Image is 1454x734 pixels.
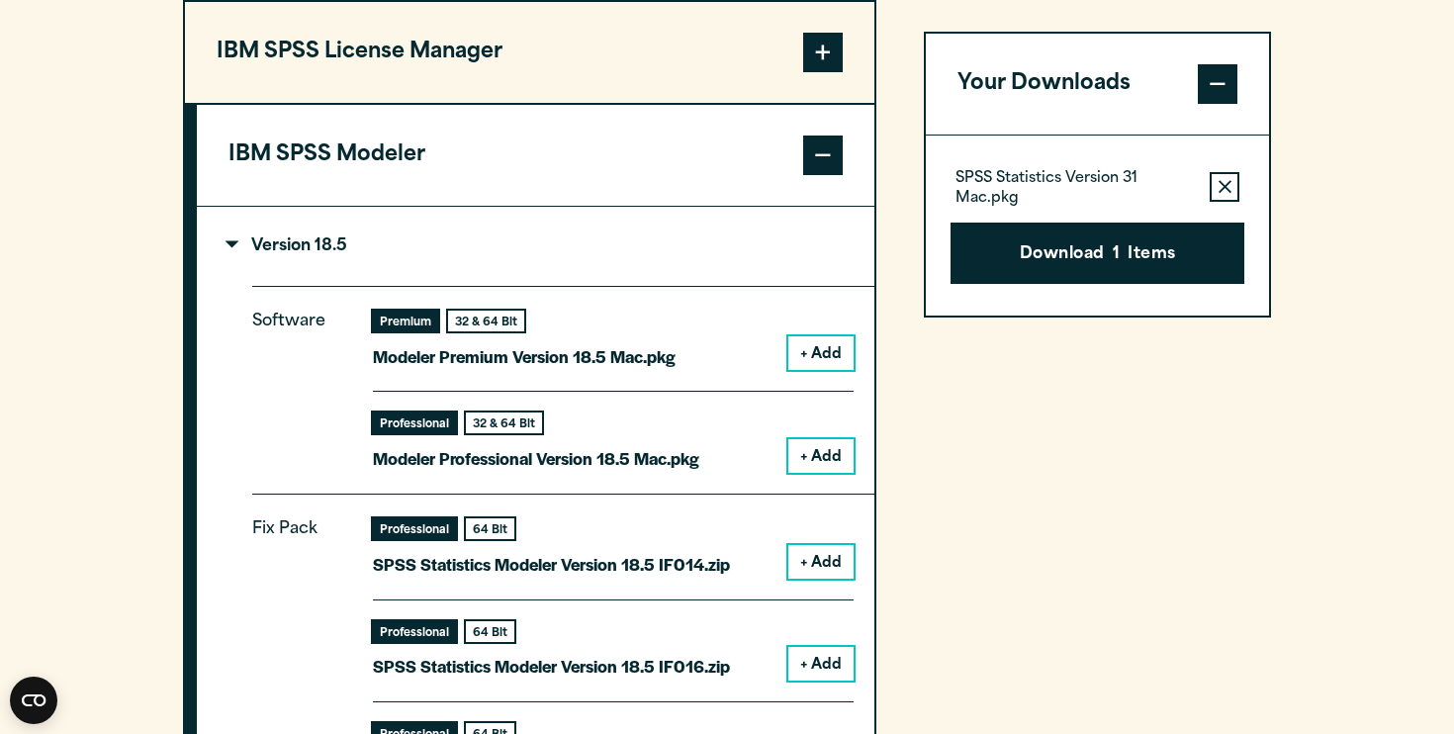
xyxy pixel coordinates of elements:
[926,34,1269,135] button: Your Downloads
[373,518,456,539] div: Professional
[448,311,524,331] div: 32 & 64 Bit
[252,308,341,457] p: Software
[466,413,542,433] div: 32 & 64 Bit
[373,444,699,473] p: Modeler Professional Version 18.5 Mac.pkg
[955,169,1194,209] p: SPSS Statistics Version 31 Mac.pkg
[228,238,347,254] p: Version 18.5
[466,518,514,539] div: 64 Bit
[788,545,854,579] button: + Add
[197,105,874,206] button: IBM SPSS Modeler
[373,311,438,331] div: Premium
[185,2,874,103] button: IBM SPSS License Manager
[788,439,854,473] button: + Add
[951,223,1244,284] button: Download1Items
[373,342,676,371] p: Modeler Premium Version 18.5 Mac.pkg
[926,135,1269,316] div: Your Downloads
[1113,242,1120,268] span: 1
[373,621,456,642] div: Professional
[788,336,854,370] button: + Add
[788,647,854,681] button: + Add
[373,652,730,681] p: SPSS Statistics Modeler Version 18.5 IF016.zip
[466,621,514,642] div: 64 Bit
[197,207,874,286] summary: Version 18.5
[10,677,57,724] button: Open CMP widget
[373,550,730,579] p: SPSS Statistics Modeler Version 18.5 IF014.zip
[373,413,456,433] div: Professional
